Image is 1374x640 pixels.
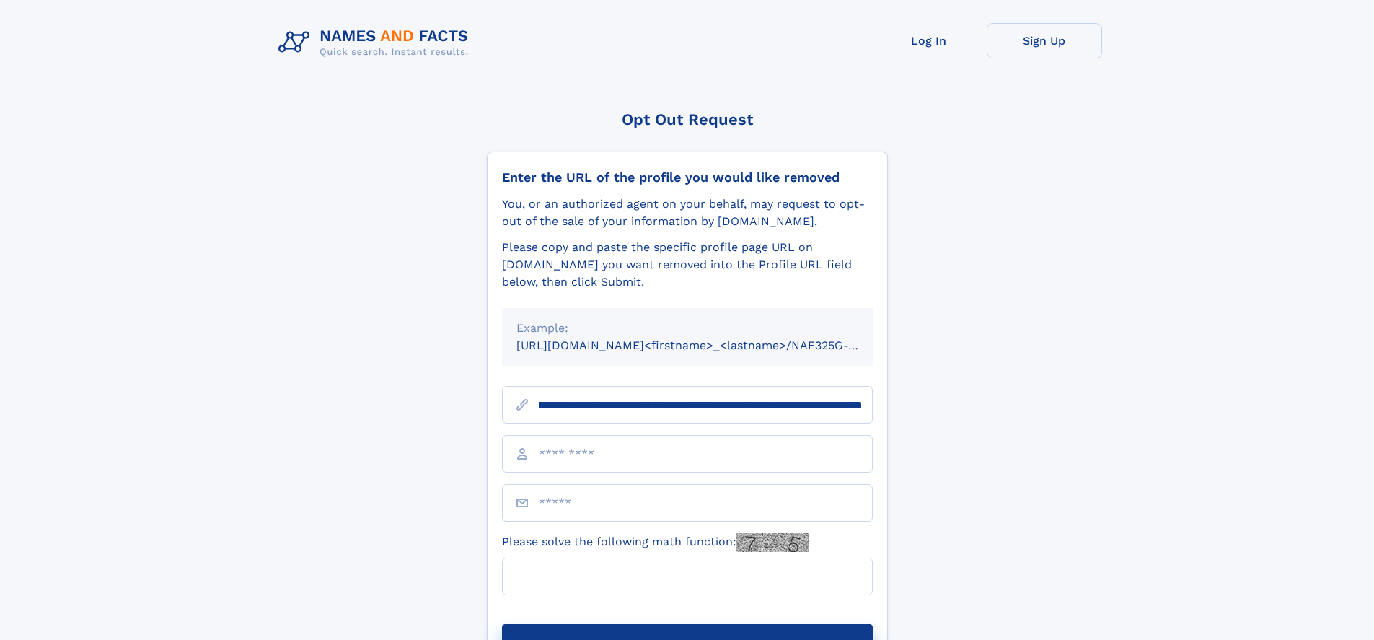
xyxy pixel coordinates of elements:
[516,320,858,337] div: Example:
[502,196,873,230] div: You, or an authorized agent on your behalf, may request to opt-out of the sale of your informatio...
[487,110,888,128] div: Opt Out Request
[516,338,900,352] small: [URL][DOMAIN_NAME]<firstname>_<lastname>/NAF325G-xxxxxxxx
[871,23,987,58] a: Log In
[987,23,1102,58] a: Sign Up
[502,239,873,291] div: Please copy and paste the specific profile page URL on [DOMAIN_NAME] you want removed into the Pr...
[502,170,873,185] div: Enter the URL of the profile you would like removed
[273,23,480,62] img: Logo Names and Facts
[502,533,809,552] label: Please solve the following math function:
